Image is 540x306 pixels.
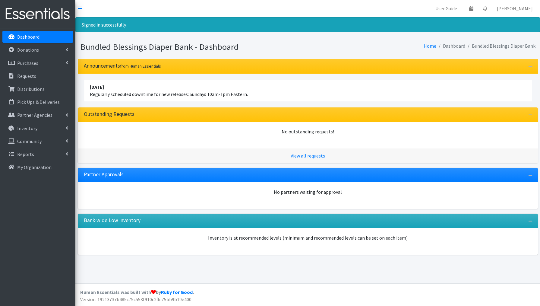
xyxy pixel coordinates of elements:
[161,289,193,295] a: Ruby for Good
[17,86,45,92] p: Distributions
[17,125,37,131] p: Inventory
[492,2,538,14] a: [PERSON_NAME]
[84,80,532,101] li: Regularly scheduled downtime for new releases: Sundays 10am-1pm Eastern.
[84,171,124,178] h3: Partner Approvals
[2,4,73,24] img: HumanEssentials
[436,42,465,50] li: Dashboard
[465,42,535,50] li: Bundled Blessings Diaper Bank
[120,63,161,69] small: from Human Essentials
[17,47,39,53] p: Donations
[431,2,462,14] a: User Guide
[291,153,325,159] a: View all requests
[2,161,73,173] a: My Organization
[80,296,191,302] span: Version: 19213737b485c75c553f910c2ffe75bb9b19e400
[17,138,42,144] p: Community
[17,73,36,79] p: Requests
[80,42,306,52] h1: Bundled Blessings Diaper Bank - Dashboard
[2,109,73,121] a: Partner Agencies
[17,164,52,170] p: My Organization
[75,17,540,32] div: Signed in successfully.
[2,31,73,43] a: Dashboard
[2,70,73,82] a: Requests
[84,188,532,196] div: No partners waiting for approval
[84,111,134,117] h3: Outstanding Requests
[2,135,73,147] a: Community
[2,57,73,69] a: Purchases
[17,99,60,105] p: Pick Ups & Deliveries
[2,122,73,134] a: Inventory
[424,43,436,49] a: Home
[17,34,39,40] p: Dashboard
[90,84,104,90] strong: [DATE]
[2,96,73,108] a: Pick Ups & Deliveries
[84,128,532,135] div: No outstanding requests!
[84,234,532,241] p: Inventory is at recommended levels (minimum and recommended levels can be set on each item)
[84,63,161,69] h3: Announcements
[2,83,73,95] a: Distributions
[2,148,73,160] a: Reports
[17,60,38,66] p: Purchases
[17,151,34,157] p: Reports
[84,217,141,224] h3: Bank-wide Low inventory
[80,289,194,295] strong: Human Essentials was built with by .
[17,112,52,118] p: Partner Agencies
[2,44,73,56] a: Donations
